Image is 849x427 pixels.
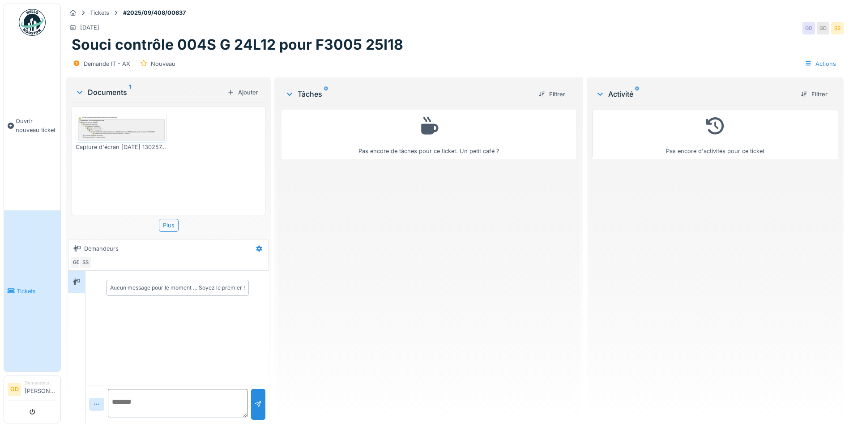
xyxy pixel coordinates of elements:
sup: 0 [324,89,328,99]
div: Demande IT - AX [84,60,130,68]
div: Tâches [285,89,531,99]
div: Activité [596,89,794,99]
img: Badge_color-CXgf-gQk.svg [19,9,46,36]
div: SS [831,22,844,34]
div: Demandeurs [84,244,119,253]
li: GD [8,383,21,396]
sup: 1 [129,87,131,98]
strong: #2025/09/408/00637 [119,9,189,17]
div: Pas encore de tâches pour ce ticket. Un petit café ? [287,114,570,155]
div: [DATE] [80,23,99,32]
span: Ouvrir nouveau ticket [16,117,57,134]
div: Capture d'écran [DATE] 130257.png [76,143,167,151]
a: Tickets [4,210,60,371]
div: Aucun message pour le moment … Soyez le premier ! [110,284,245,292]
div: Ajouter [224,86,262,98]
a: GD Demandeur[PERSON_NAME] [8,380,57,401]
div: Actions [801,57,840,70]
sup: 0 [635,89,639,99]
h1: Souci contrôle 004S G 24L12 pour F3005 25I18 [72,36,403,53]
div: Tickets [90,9,109,17]
div: GD [802,22,815,34]
div: GD [70,256,83,269]
div: Pas encore d'activités pour ce ticket [598,114,832,155]
div: SS [79,256,92,269]
div: Filtrer [797,88,831,100]
a: Ouvrir nouveau ticket [4,41,60,210]
span: Tickets [17,287,57,295]
div: Documents [75,87,224,98]
div: GD [817,22,829,34]
img: f2k72ehbc4kdwr42y43hwmx1xpdv [78,116,165,141]
div: Nouveau [151,60,175,68]
div: Filtrer [535,88,569,100]
li: [PERSON_NAME] [25,380,57,399]
div: Plus [159,219,179,232]
div: Demandeur [25,380,57,386]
